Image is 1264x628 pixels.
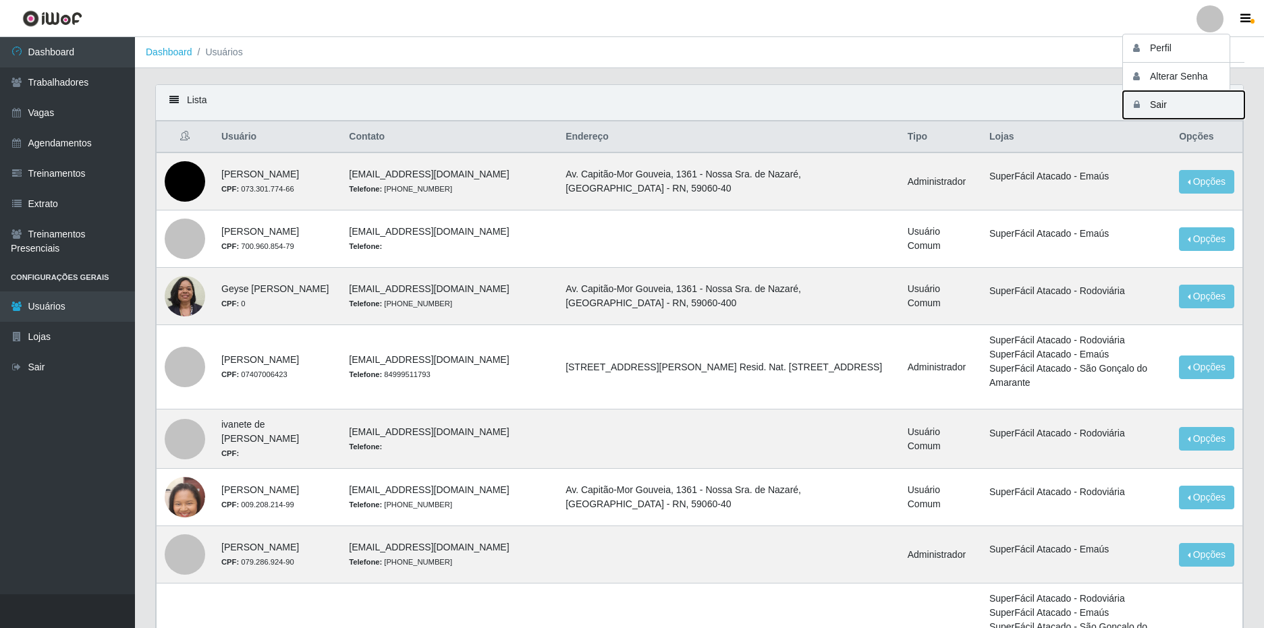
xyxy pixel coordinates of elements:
button: Opções [1179,227,1234,251]
small: 700.960.854-79 [221,242,294,250]
td: [EMAIL_ADDRESS][DOMAIN_NAME] [341,325,557,409]
a: Dashboard [146,47,192,57]
strong: CPF: [221,370,239,378]
small: [PHONE_NUMBER] [349,501,452,509]
td: [PERSON_NAME] [213,325,341,409]
small: 009.208.214-99 [221,501,294,509]
button: Opções [1179,355,1234,379]
td: Administrador [900,325,981,409]
small: 073.301.774-66 [221,185,294,193]
li: SuperFácil Atacado - Rodoviária [989,284,1163,298]
td: Av. Capitão-Mor Gouveia, 1361 - Nossa Sra. de Nazaré, [GEOGRAPHIC_DATA] - RN, 59060-400 [557,268,900,325]
strong: CPF: [221,558,239,566]
td: [EMAIL_ADDRESS][DOMAIN_NAME] [341,526,557,583]
strong: Telefone: [349,558,382,566]
small: 07407006423 [221,370,287,378]
th: Contato [341,121,557,153]
td: [EMAIL_ADDRESS][DOMAIN_NAME] [341,469,557,526]
li: SuperFácil Atacado - Emaús [989,227,1163,241]
button: Sair [1123,91,1244,119]
td: Av. Capitão-Mor Gouveia, 1361 - Nossa Sra. de Nazaré, [GEOGRAPHIC_DATA] - RN, 59060-40 [557,469,900,526]
td: [PERSON_NAME] [213,526,341,583]
td: Usuário Comum [900,469,981,526]
button: Perfil [1123,34,1244,63]
td: [EMAIL_ADDRESS][DOMAIN_NAME] [341,210,557,268]
strong: CPF: [221,242,239,250]
strong: CPF: [221,501,239,509]
button: Alterar Senha [1123,63,1244,91]
td: [EMAIL_ADDRESS][DOMAIN_NAME] [341,409,557,469]
li: Usuários [192,45,243,59]
small: 079.286.924-90 [221,558,294,566]
strong: Telefone: [349,185,382,193]
td: Usuário Comum [900,268,981,325]
li: SuperFácil Atacado - Emaús [989,169,1163,183]
strong: Telefone: [349,370,382,378]
td: [EMAIL_ADDRESS][DOMAIN_NAME] [341,268,557,325]
th: Endereço [557,121,900,153]
small: [PHONE_NUMBER] [349,558,452,566]
td: [EMAIL_ADDRESS][DOMAIN_NAME] [341,152,557,210]
div: Lista [156,85,1243,121]
button: Opções [1179,285,1234,308]
td: Administrador [900,152,981,210]
li: SuperFácil Atacado - Rodoviária [989,485,1163,499]
small: 0 [221,299,245,308]
td: [STREET_ADDRESS][PERSON_NAME] Resid. Nat. [STREET_ADDRESS] [557,325,900,409]
th: Tipo [900,121,981,153]
td: ivanete de [PERSON_NAME] [213,409,341,469]
li: SuperFácil Atacado - Emaús [989,347,1163,362]
td: [PERSON_NAME] [213,469,341,526]
strong: CPF: [221,449,239,457]
button: Opções [1179,543,1234,567]
th: Lojas [981,121,1171,153]
li: SuperFácil Atacado - Rodoviária [989,426,1163,440]
small: [PHONE_NUMBER] [349,185,452,193]
strong: CPF: [221,185,239,193]
li: SuperFácil Atacado - Emaús [989,542,1163,556]
strong: Telefone: [349,501,382,509]
li: SuperFácil Atacado - São Gonçalo do Amarante [989,362,1163,390]
li: SuperFácil Atacado - Emaús [989,606,1163,620]
td: Av. Capitão-Mor Gouveia, 1361 - Nossa Sra. de Nazaré, [GEOGRAPHIC_DATA] - RN, 59060-40 [557,152,900,210]
td: Usuário Comum [900,210,981,268]
small: 84999511793 [349,370,430,378]
li: SuperFácil Atacado - Rodoviária [989,333,1163,347]
th: Usuário [213,121,341,153]
strong: Telefone: [349,299,382,308]
button: Opções [1179,486,1234,509]
button: Opções [1179,427,1234,451]
img: CoreUI Logo [22,10,82,27]
small: [PHONE_NUMBER] [349,299,452,308]
strong: Telefone: [349,443,382,451]
td: [PERSON_NAME] [213,210,341,268]
td: Usuário Comum [900,409,981,469]
strong: CPF: [221,299,239,308]
td: Administrador [900,526,981,583]
strong: Telefone: [349,242,382,250]
nav: breadcrumb [135,37,1264,68]
th: Opções [1171,121,1242,153]
button: Opções [1179,170,1234,194]
td: Geyse [PERSON_NAME] [213,268,341,325]
td: [PERSON_NAME] [213,152,341,210]
li: SuperFácil Atacado - Rodoviária [989,592,1163,606]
